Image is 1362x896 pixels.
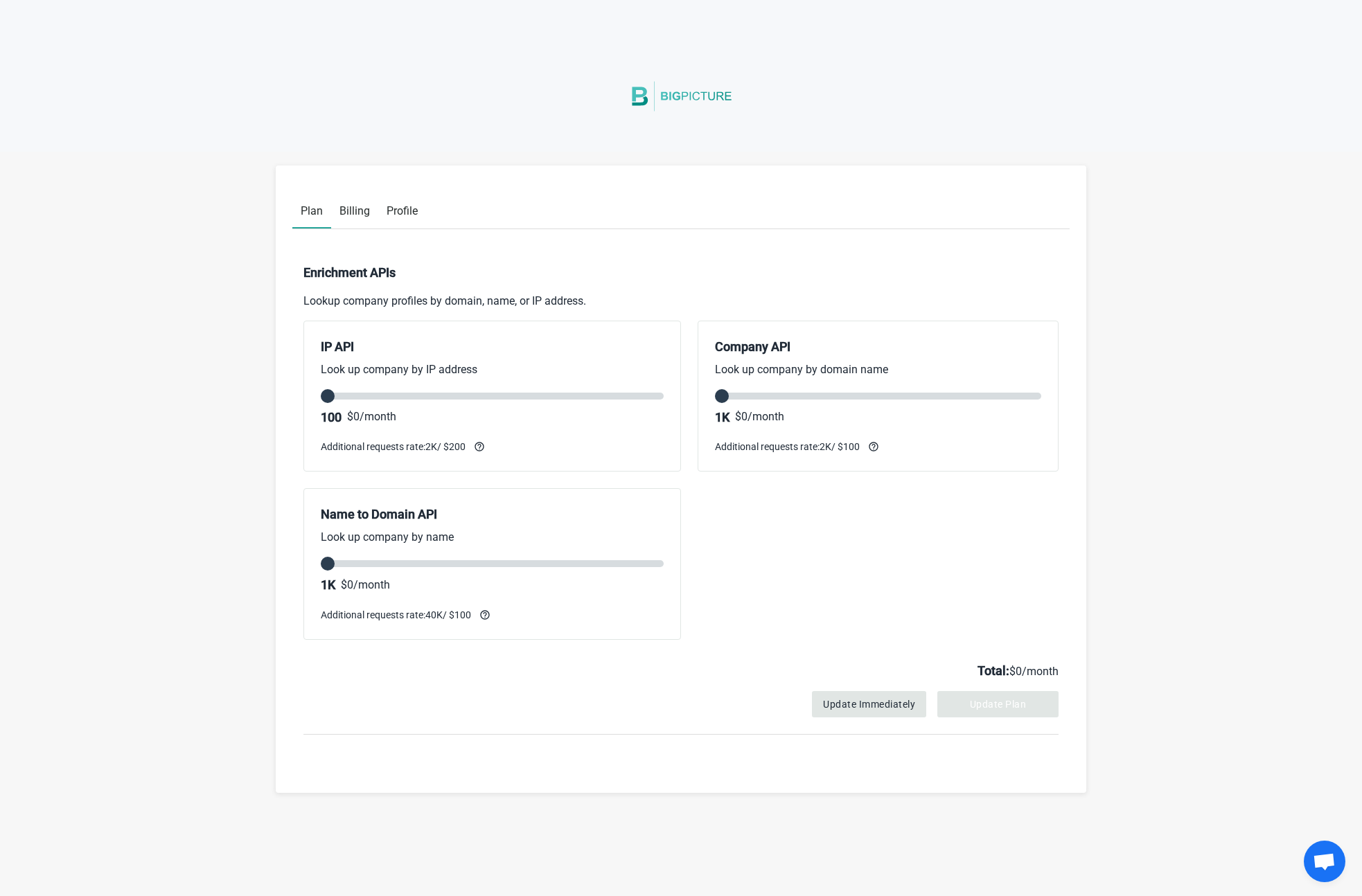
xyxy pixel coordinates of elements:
[321,338,664,356] h4: IP API
[321,437,485,454] p: Additional requests rate: 2K / $ 200
[715,409,729,427] h4: 1K
[629,67,733,125] img: BigPicture
[748,410,784,423] span: /month
[339,204,370,217] span: Billing
[321,605,490,622] p: Additional requests rate: 40K / $ 100
[301,204,323,217] span: Plan
[735,409,784,425] p: $ 0
[1304,841,1345,882] a: Open chat
[360,410,396,423] span: /month
[715,437,879,454] p: Additional requests rate: 2K / $ 100
[303,662,1059,680] h3: Total:
[321,529,664,546] p: Look up company by name
[347,409,396,425] p: $ 0
[387,204,418,217] span: Profile
[321,576,335,594] h4: 1K
[321,409,342,427] h4: 100
[715,361,1041,378] p: Look up company by domain name
[812,691,926,717] button: Update Immediately
[303,293,1059,310] p: Lookup company profiles by domain, name, or IP address.
[1009,665,1059,678] span: $ 0 /month
[303,264,1059,282] h4: Enrichment APIs
[715,338,1041,356] h4: Company API
[353,578,390,591] span: /month
[937,691,1059,717] button: Update Plan
[341,577,390,593] p: $ 0
[321,505,664,523] h4: Name to Domain API
[321,361,664,378] p: Look up company by IP address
